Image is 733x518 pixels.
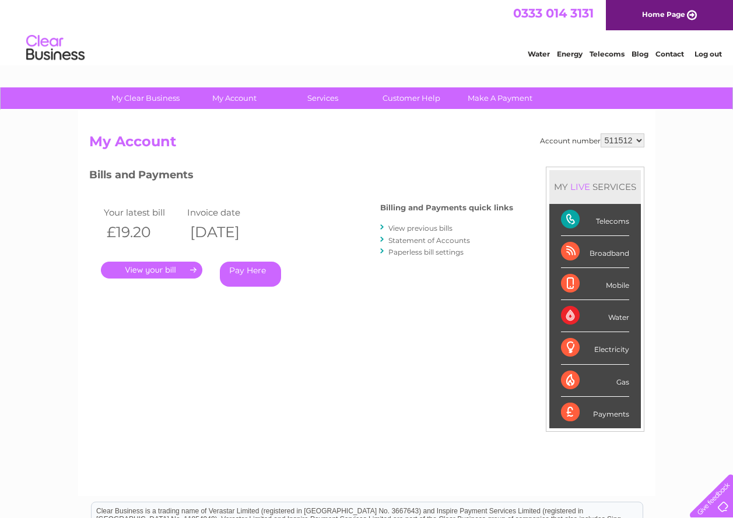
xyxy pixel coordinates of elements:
a: . [101,262,202,279]
div: Telecoms [561,204,629,236]
a: My Clear Business [97,87,194,109]
th: [DATE] [184,220,268,244]
img: logo.png [26,30,85,66]
a: Make A Payment [452,87,548,109]
div: Clear Business is a trading name of Verastar Limited (registered in [GEOGRAPHIC_DATA] No. 3667643... [92,6,643,57]
td: Your latest bill [101,205,185,220]
a: Paperless bill settings [388,248,464,256]
h3: Bills and Payments [89,167,513,187]
a: Customer Help [363,87,460,109]
a: Water [528,50,550,58]
a: Pay Here [220,262,281,287]
div: Gas [561,365,629,397]
div: Broadband [561,236,629,268]
a: Log out [695,50,722,58]
a: Services [275,87,371,109]
h4: Billing and Payments quick links [380,203,513,212]
div: Water [561,300,629,332]
a: Telecoms [590,50,625,58]
a: Contact [655,50,684,58]
a: Blog [632,50,648,58]
div: LIVE [568,181,592,192]
a: Statement of Accounts [388,236,470,245]
div: MY SERVICES [549,170,641,203]
div: Mobile [561,268,629,300]
div: Account number [540,133,644,147]
div: Payments [561,397,629,428]
a: My Account [186,87,282,109]
a: Energy [557,50,583,58]
div: Electricity [561,332,629,364]
h2: My Account [89,133,644,156]
a: View previous bills [388,224,453,232]
a: 0333 014 3131 [513,6,594,20]
th: £19.20 [101,220,185,244]
td: Invoice date [184,205,268,220]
